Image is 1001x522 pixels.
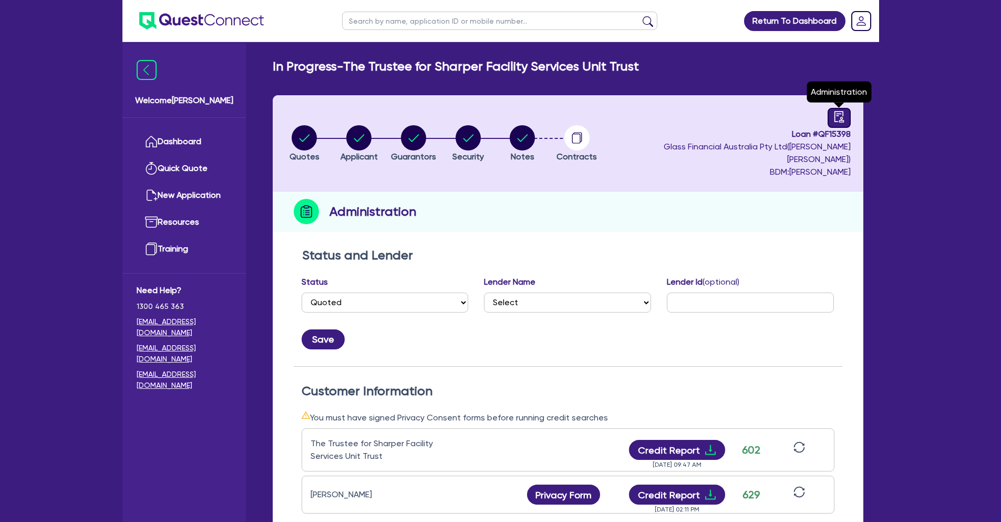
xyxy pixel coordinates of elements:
[302,411,834,424] div: You must have signed Privacy Consent forms before running credit searches
[273,59,639,74] h2: In Progress - The Trustee for Sharper Facility Services Unit Trust
[137,60,157,80] img: icon-menu-close
[137,236,232,263] a: Training
[556,152,597,162] span: Contracts
[790,441,808,459] button: sync
[137,369,232,391] a: [EMAIL_ADDRESS][DOMAIN_NAME]
[137,182,232,209] a: New Application
[302,384,834,399] h2: Customer Information
[137,128,232,155] a: Dashboard
[139,12,264,29] img: quest-connect-logo-blue
[302,329,345,349] button: Save
[294,199,319,224] img: step-icon
[484,276,535,288] label: Lender Name
[390,125,437,164] button: Guarantors
[527,485,601,505] button: Privacy Form
[807,82,871,103] div: Administration
[145,243,158,255] img: training
[311,488,442,501] div: [PERSON_NAME]
[302,411,310,419] span: warning
[340,125,378,164] button: Applicant
[329,202,416,221] h2: Administration
[744,11,845,31] a: Return To Dashboard
[452,125,484,164] button: Security
[790,486,808,504] button: sync
[452,152,484,162] span: Security
[145,162,158,175] img: quick-quote
[137,301,232,312] span: 1300 465 363
[793,486,805,498] span: sync
[738,442,765,458] div: 602
[629,440,725,460] button: Credit Reportdownload
[667,276,739,288] label: Lender Id
[137,316,232,338] a: [EMAIL_ADDRESS][DOMAIN_NAME]
[137,209,232,236] a: Resources
[607,128,851,140] span: Loan # QF15398
[290,152,319,162] span: Quotes
[135,94,233,107] span: Welcome [PERSON_NAME]
[340,152,378,162] span: Applicant
[556,125,597,164] button: Contracts
[833,111,845,123] span: audit
[289,125,320,164] button: Quotes
[848,7,875,35] a: Dropdown toggle
[704,488,717,501] span: download
[145,216,158,228] img: resources
[137,155,232,182] a: Quick Quote
[704,444,717,456] span: download
[137,343,232,365] a: [EMAIL_ADDRESS][DOMAIN_NAME]
[145,189,158,202] img: new-application
[342,12,657,30] input: Search by name, application ID or mobile number...
[137,284,232,297] span: Need Help?
[302,248,834,263] h2: Status and Lender
[311,437,442,463] div: The Trustee for Sharper Facility Services Unit Trust
[664,142,851,164] span: Glass Financial Australia Pty Ltd ( [PERSON_NAME] [PERSON_NAME] )
[629,485,725,505] button: Credit Reportdownload
[703,277,739,287] span: (optional)
[509,125,535,164] button: Notes
[738,487,765,503] div: 629
[607,166,851,178] span: BDM: [PERSON_NAME]
[302,276,328,288] label: Status
[511,152,534,162] span: Notes
[793,441,805,453] span: sync
[391,152,436,162] span: Guarantors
